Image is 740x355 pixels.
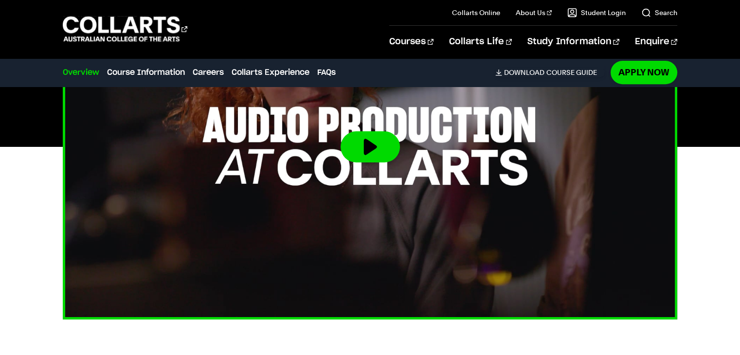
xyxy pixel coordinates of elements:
a: Enquire [635,26,677,58]
a: Courses [389,26,433,58]
div: Go to homepage [63,15,187,43]
a: DownloadCourse Guide [495,68,605,77]
a: Search [641,8,677,18]
a: Collarts Life [449,26,512,58]
a: Student Login [567,8,626,18]
a: Apply Now [611,61,677,84]
a: Overview [63,67,99,78]
a: FAQs [317,67,336,78]
a: Collarts Online [452,8,500,18]
a: Course Information [107,67,185,78]
a: Careers [193,67,224,78]
a: Study Information [527,26,619,58]
a: About Us [516,8,552,18]
a: Collarts Experience [232,67,309,78]
span: Download [504,68,544,77]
